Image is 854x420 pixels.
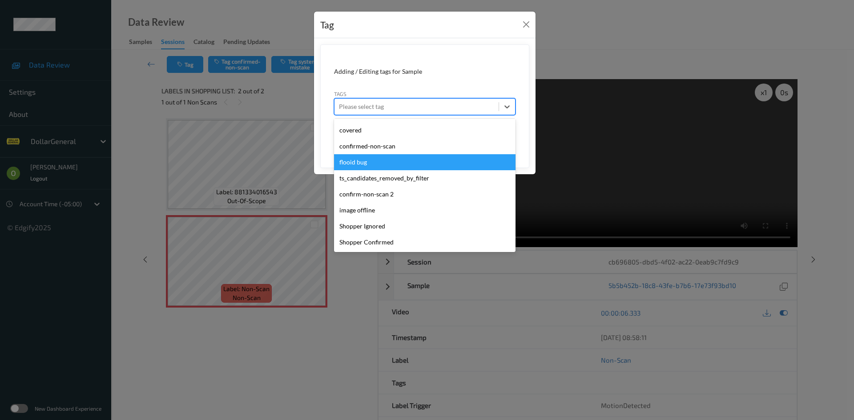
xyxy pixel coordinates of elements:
[334,202,516,218] div: image offline
[334,170,516,186] div: ts_candidates_removed_by_filter
[334,122,516,138] div: covered
[334,218,516,234] div: Shopper Ignored
[334,234,516,250] div: Shopper Confirmed
[334,154,516,170] div: flooid bug
[334,186,516,202] div: confirm-non-scan 2
[334,90,346,98] label: Tags
[520,18,532,31] button: Close
[334,67,516,76] div: Adding / Editing tags for Sample
[320,18,334,32] div: Tag
[334,138,516,154] div: confirmed-non-scan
